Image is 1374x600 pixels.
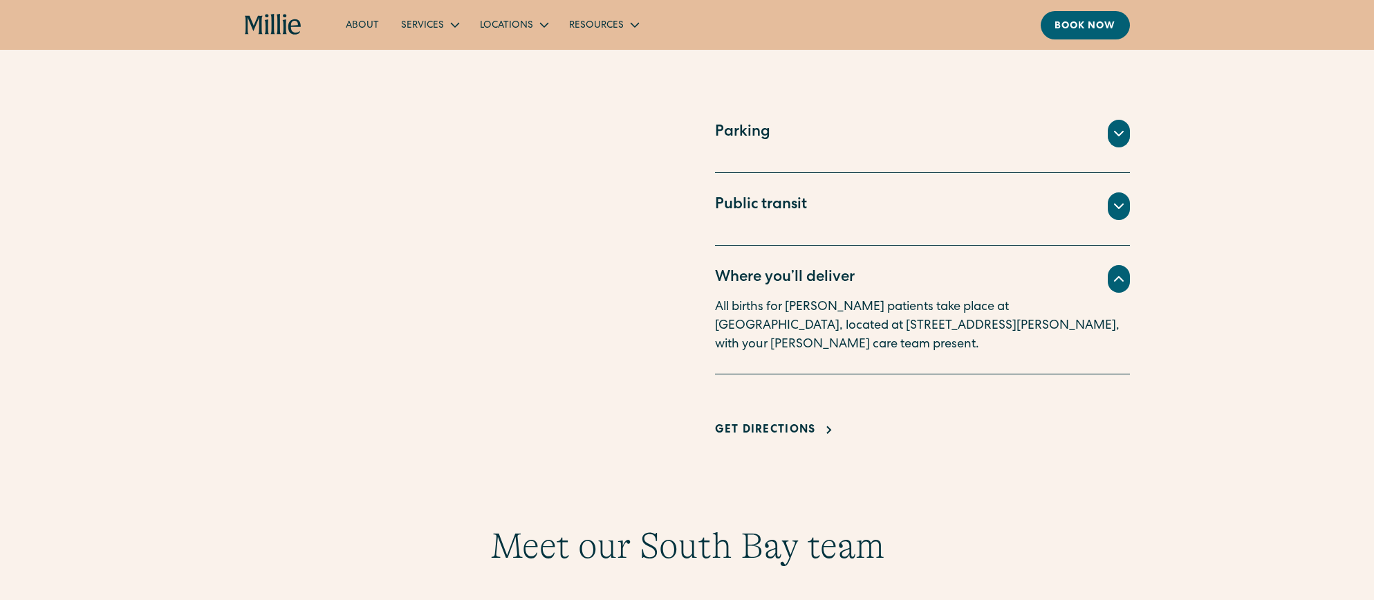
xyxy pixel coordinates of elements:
[715,267,855,290] div: Where you’ll deliver
[1055,19,1116,34] div: Book now
[715,298,1130,354] p: All births for [PERSON_NAME] patients take place at [GEOGRAPHIC_DATA], located at [STREET_ADDRESS...
[390,13,469,36] div: Services
[469,13,558,36] div: Locations
[715,194,807,217] div: Public transit
[401,19,444,33] div: Services
[715,422,838,439] a: Get Directions
[558,13,649,36] div: Resources
[715,122,770,145] div: Parking
[480,19,533,33] div: Locations
[245,525,1130,567] h3: Meet our South Bay team
[569,19,624,33] div: Resources
[245,14,302,36] a: home
[1041,11,1130,39] a: Book now
[335,13,390,36] a: About
[715,422,816,439] div: Get Directions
